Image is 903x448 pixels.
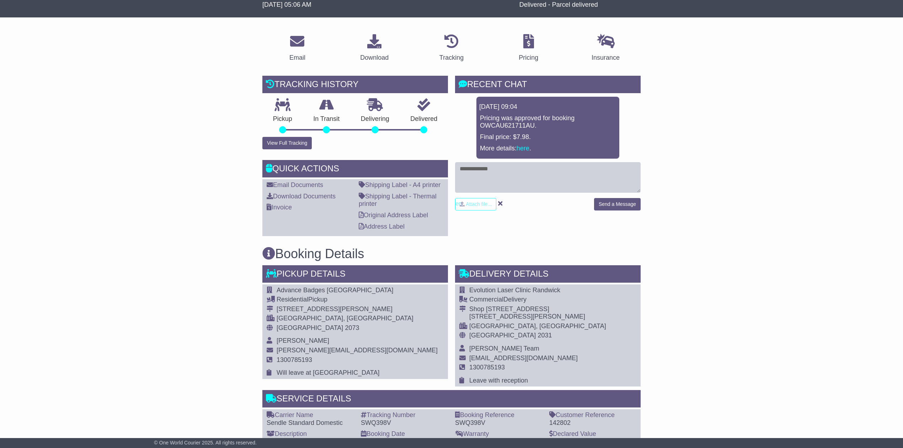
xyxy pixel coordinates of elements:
[455,265,641,284] div: Delivery Details
[469,287,560,294] span: Evolution Laser Clinic Randwick
[277,296,308,303] span: Residential
[345,324,359,331] span: 2073
[439,53,464,63] div: Tracking
[356,32,393,65] a: Download
[480,114,616,130] p: Pricing was approved for booking OWCAU621711AU.
[469,354,578,362] span: [EMAIL_ADDRESS][DOMAIN_NAME]
[549,430,636,438] div: Declared Value
[514,32,543,65] a: Pricing
[455,411,542,419] div: Booking Reference
[267,411,354,419] div: Carrier Name
[480,133,616,141] p: Final price: $7.98.
[262,115,303,123] p: Pickup
[285,32,310,65] a: Email
[277,315,438,322] div: [GEOGRAPHIC_DATA], [GEOGRAPHIC_DATA]
[277,305,438,313] div: [STREET_ADDRESS][PERSON_NAME]
[277,337,329,344] span: [PERSON_NAME]
[359,212,428,219] a: Original Address Label
[517,145,529,152] a: here
[549,419,636,427] div: 142802
[262,160,448,179] div: Quick Actions
[469,377,528,384] span: Leave with reception
[519,1,598,8] span: Delivered - Parcel delivered
[359,181,440,188] a: Shipping Label - A4 printer
[455,76,641,95] div: RECENT CHAT
[350,115,400,123] p: Delivering
[262,76,448,95] div: Tracking history
[267,181,323,188] a: Email Documents
[262,247,641,261] h3: Booking Details
[469,296,606,304] div: Delivery
[469,296,503,303] span: Commercial
[469,345,539,352] span: [PERSON_NAME] Team
[359,223,405,230] a: Address Label
[592,53,620,63] div: Insurance
[277,296,438,304] div: Pickup
[469,313,606,321] div: [STREET_ADDRESS][PERSON_NAME]
[469,305,606,313] div: Shop [STREET_ADDRESS]
[154,440,257,446] span: © One World Courier 2025. All rights reserved.
[469,332,536,339] span: [GEOGRAPHIC_DATA]
[262,390,641,409] div: Service Details
[277,369,379,376] span: Will leave at [GEOGRAPHIC_DATA]
[277,287,393,294] span: Advance Badges [GEOGRAPHIC_DATA]
[262,1,311,8] span: [DATE] 05:06 AM
[519,53,538,63] div: Pricing
[277,324,343,331] span: [GEOGRAPHIC_DATA]
[277,356,312,363] span: 1300785193
[289,53,305,63] div: Email
[594,198,641,210] button: Send a Message
[480,145,616,153] p: More details: .
[469,364,505,371] span: 1300785193
[267,204,292,211] a: Invoice
[587,32,624,65] a: Insurance
[277,347,438,354] span: [PERSON_NAME][EMAIL_ADDRESS][DOMAIN_NAME]
[435,32,468,65] a: Tracking
[479,103,616,111] div: [DATE] 09:04
[262,137,312,149] button: View Full Tracking
[360,53,389,63] div: Download
[361,419,448,427] div: SWQ398V
[267,430,354,438] div: Description
[455,419,542,427] div: SWQ398V
[549,411,636,419] div: Customer Reference
[361,411,448,419] div: Tracking Number
[538,332,552,339] span: 2031
[303,115,351,123] p: In Transit
[267,419,354,427] div: Sendle Standard Domestic
[455,430,542,438] div: Warranty
[469,322,606,330] div: [GEOGRAPHIC_DATA], [GEOGRAPHIC_DATA]
[359,193,437,208] a: Shipping Label - Thermal printer
[361,430,448,438] div: Booking Date
[400,115,448,123] p: Delivered
[262,265,448,284] div: Pickup Details
[267,193,336,200] a: Download Documents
